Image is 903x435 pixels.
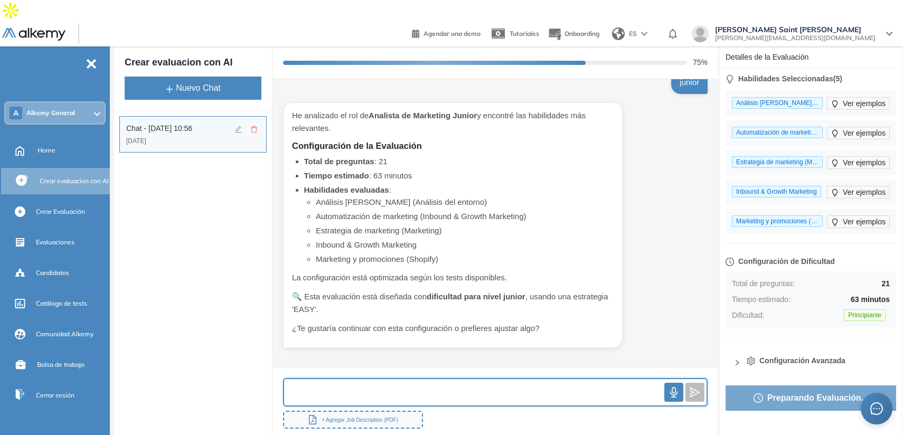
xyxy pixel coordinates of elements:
span: setting [747,357,755,365]
span: Tiempo estimado : [732,294,791,305]
button: bulbVer ejemplos [827,97,890,110]
span: bulb [831,129,839,137]
span: bulb [831,158,839,166]
div: [DATE] [126,136,260,146]
span: Tutoriales [510,30,539,37]
span: Ver ejemplos [843,186,886,198]
span: Configuración de Dificultad [738,256,835,267]
span: Total de preguntas : [732,278,795,289]
span: message [870,402,883,415]
p: He analizado el rol de y encontré las habilidades más relevantes. [292,109,614,135]
span: Cerrar sesión [36,391,74,400]
span: Ver ejemplos [843,127,886,139]
img: world [612,27,625,40]
span: Ver ejemplos [843,98,886,109]
button: clock-circlePreparando Evaluación... [726,385,896,411]
div: junior [680,77,699,88]
span: ES [629,29,637,39]
li: : [304,184,614,265]
span: bulb [831,188,839,196]
img: Logo [2,28,65,41]
li: : 21 [304,156,614,168]
span: Catálogo de tests [36,299,87,308]
strong: Tiempo estimado [304,171,369,180]
button: delete [248,124,260,135]
img: arrow [641,32,647,36]
a: Agendar una demo [412,26,481,39]
span: 75 % [693,57,708,68]
span: edit [234,126,242,133]
li: Marketing y promociones (Shopify) [316,253,614,266]
span: Bolsa de trabajo [37,360,84,370]
p: La configuración está optimizada según los tests disponibles. [292,271,614,284]
li: Automatización de marketing (Inbound & Growth Marketing) [316,211,614,223]
span: file-pdf [308,415,317,424]
span: Ver ejemplos [843,216,886,228]
a: Tutoriales [489,20,539,48]
span: Evaluaciones [36,238,74,247]
button: bulbVer ejemplos [827,127,890,139]
span: bulb [726,75,734,83]
strong: 63 minutos [851,295,890,304]
span: clock-circle [726,258,734,266]
span: delete [250,126,258,133]
span: Crear Evaluación [36,207,85,216]
li: : 63 minutos [304,170,614,182]
span: Crear evaluacion con AI [40,176,109,186]
span: Principiante [844,309,886,321]
span: bulb [831,99,839,107]
div: Detalles de la Evaluación [726,47,896,67]
span: Automatización de marketing (Inbound & Growth Marketing) [732,127,823,138]
li: Análisis [PERSON_NAME] (Análisis del entorno) [316,196,614,209]
span: A [13,109,18,117]
span: Dificultad : [732,309,764,321]
button: file-pdf+ Agregar Job Description (PDF) [283,411,423,429]
strong: Habilidades evaluadas [304,185,389,194]
span: Estrategia de marketing (Marketing) [732,156,823,168]
button: edit [232,124,244,135]
button: audio [664,383,683,402]
span: Análisis [PERSON_NAME] (Análisis del entorno) [732,97,823,109]
li: Inbound & Growth Marketing [316,239,614,251]
span: [PERSON_NAME] Saint [PERSON_NAME] [715,25,876,34]
span: Home [37,146,55,155]
span: plus [165,85,174,93]
button: bulbVer ejemplos [827,156,890,169]
strong: Analista de Marketing Junior [369,111,477,120]
strong: 21 [881,279,890,288]
button: bulbVer ejemplos [827,186,890,198]
button: bulbVer ejemplos [827,215,890,228]
div: settingConfiguración Avanzada [726,349,896,377]
span: Alkemy General [26,109,75,117]
p: ¿Te gustaría continuar con esta configuración o prefieres ajustar algo? [292,322,614,335]
h3: Configuración de la Evaluación [292,141,614,152]
div: Chat - 16/9/2025 10:56 [126,123,228,134]
span: right [734,360,740,366]
strong: Total de preguntas [304,157,374,166]
span: Ver ejemplos [843,157,886,168]
span: audio [669,387,679,398]
p: 🔍 Esta evaluación está diseñada con , usando una estrategia 'EASY'. [292,290,614,316]
button: send [685,383,704,402]
button: Onboarding [548,23,599,45]
span: Comunidad Alkemy [36,329,93,339]
span: send [690,387,700,398]
span: Agendar una demo [424,30,481,37]
span: Habilidades Seleccionadas ( 5 ) [738,73,842,84]
h3: Crear evaluacion con AI [125,57,261,69]
span: Inbound & Growth Marketing [732,186,821,197]
span: Candidatos [36,268,69,278]
span: Configuración Avanzada [759,355,845,366]
span: Marketing y promociones (Shopify) [732,215,823,227]
button: plusNuevo Chat [125,77,261,100]
span: [PERSON_NAME][EMAIL_ADDRESS][DOMAIN_NAME] [715,34,876,42]
li: Estrategia de marketing (Marketing) [316,225,614,237]
strong: dificultad para nivel junior [427,292,525,301]
span: Onboarding [565,30,599,37]
span: bulb [831,218,839,225]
